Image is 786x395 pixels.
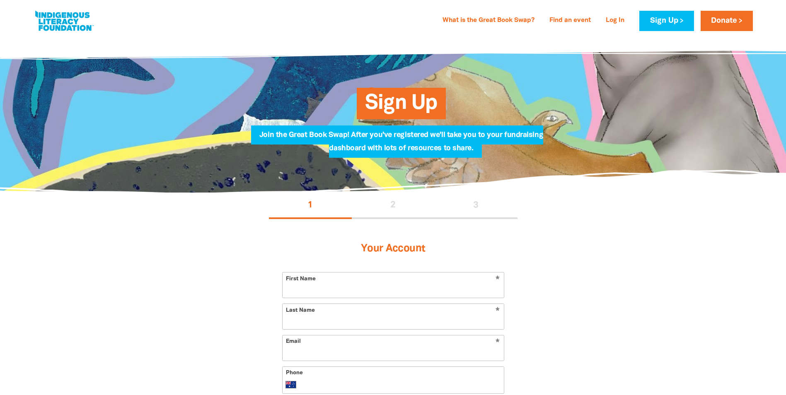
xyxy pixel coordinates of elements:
button: Stage 1 [269,193,352,219]
span: Sign Up [365,94,437,119]
a: Find an event [544,14,596,27]
a: Sign Up [639,11,694,31]
h3: Your Account [282,232,504,265]
span: Join the Great Book Swap! After you've registered we'll take you to your fundraising dashboard wi... [259,132,543,158]
a: Log In [601,14,629,27]
a: Donate [701,11,753,31]
a: What is the Great Book Swap? [438,14,539,27]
